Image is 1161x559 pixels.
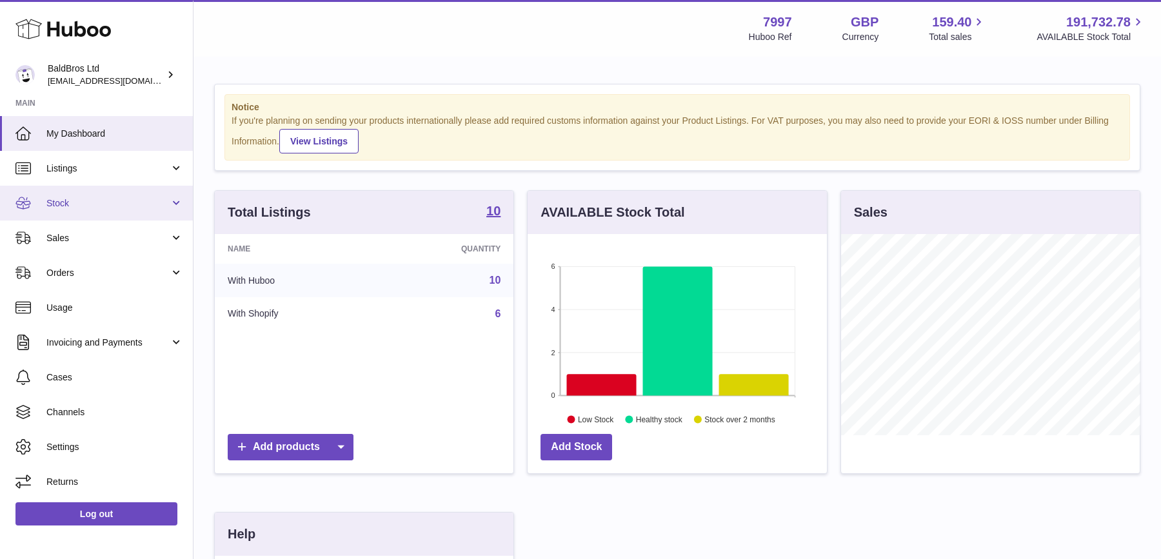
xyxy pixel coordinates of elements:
a: 10 [490,275,501,286]
strong: GBP [851,14,878,31]
div: Currency [842,31,879,43]
span: Listings [46,162,170,175]
a: 191,732.78 AVAILABLE Stock Total [1037,14,1146,43]
text: Low Stock [578,415,614,424]
span: 159.40 [932,14,971,31]
a: 6 [495,308,501,319]
a: Add Stock [541,434,612,460]
strong: 7997 [763,14,792,31]
h3: Help [228,525,255,543]
span: Invoicing and Payments [46,337,170,349]
div: Huboo Ref [749,31,792,43]
span: Orders [46,267,170,279]
span: Total sales [929,31,986,43]
text: Stock over 2 months [705,415,775,424]
h3: Total Listings [228,204,311,221]
div: BaldBros Ltd [48,63,164,87]
strong: 10 [486,204,501,217]
span: Cases [46,371,183,384]
span: AVAILABLE Stock Total [1037,31,1146,43]
a: Log out [15,502,177,525]
text: 2 [551,348,555,356]
span: [EMAIL_ADDRESS][DOMAIN_NAME] [48,75,190,86]
span: Stock [46,197,170,210]
span: My Dashboard [46,128,183,140]
a: Add products [228,434,353,460]
h3: Sales [854,204,888,221]
text: 4 [551,306,555,313]
img: baldbrothersblog@gmail.com [15,65,35,84]
td: With Shopify [215,297,376,331]
td: With Huboo [215,264,376,297]
div: If you're planning on sending your products internationally please add required customs informati... [232,115,1123,153]
a: 159.40 Total sales [929,14,986,43]
text: 0 [551,391,555,399]
span: 191,732.78 [1066,14,1131,31]
text: 6 [551,262,555,270]
span: Channels [46,406,183,418]
span: Returns [46,476,183,488]
th: Name [215,234,376,264]
strong: Notice [232,101,1123,113]
th: Quantity [376,234,514,264]
a: View Listings [279,129,359,153]
text: Healthy stock [636,415,683,424]
h3: AVAILABLE Stock Total [541,204,684,221]
a: 10 [486,204,501,220]
span: Settings [46,441,183,453]
span: Sales [46,232,170,244]
span: Usage [46,302,183,314]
